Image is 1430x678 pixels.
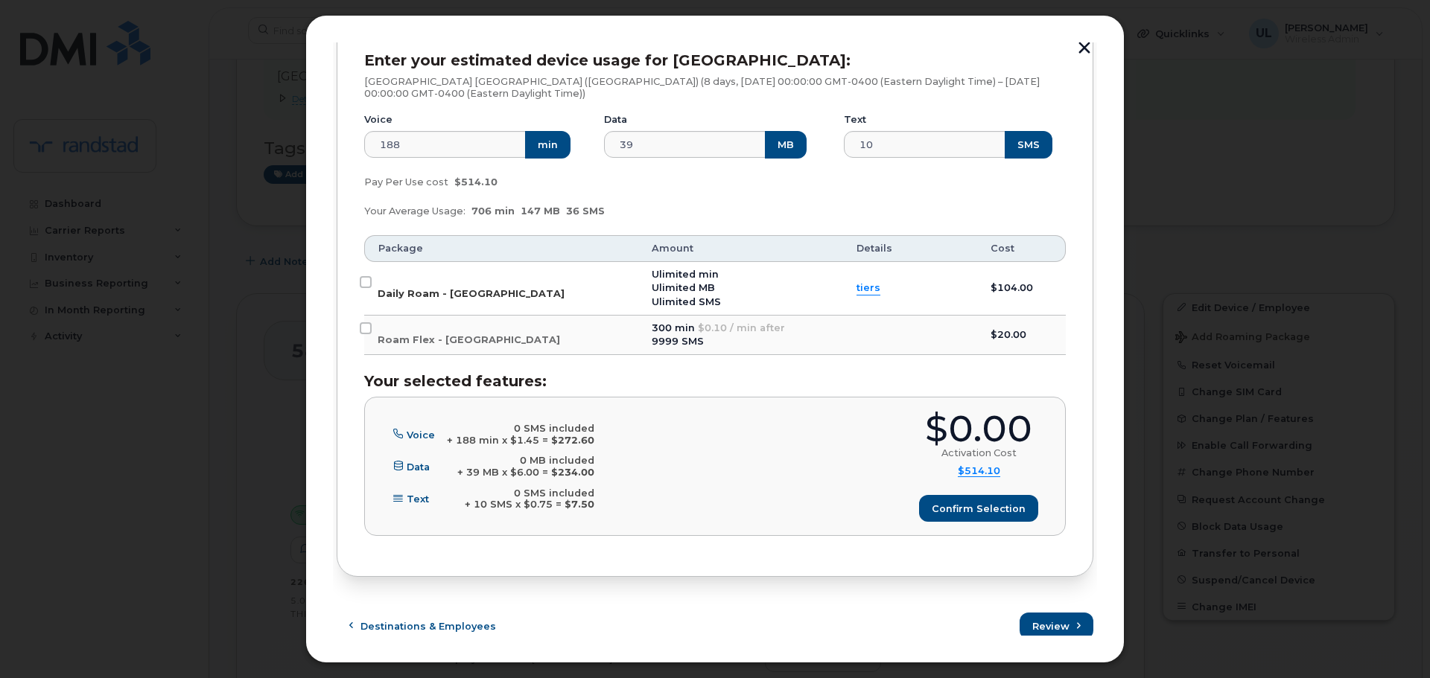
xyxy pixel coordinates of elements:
[378,288,565,299] span: Daily Roam - [GEOGRAPHIC_DATA]
[524,499,562,510] span: $0.75 =
[652,336,704,347] span: 9999 SMS
[360,619,496,633] span: Destinations & Employees
[919,495,1038,522] button: Confirm selection
[378,334,560,345] span: Roam Flex - [GEOGRAPHIC_DATA]
[652,282,715,293] span: Ulimited MB
[457,467,507,478] span: + 39 MB x
[958,465,1000,478] summary: $514.10
[844,114,866,126] label: Text
[360,322,372,334] input: Roam Flex - [GEOGRAPHIC_DATA]
[407,429,435,440] span: Voice
[698,322,785,333] span: $0.10 / min after
[652,296,721,307] span: Ulimited SMS
[857,281,880,295] summary: tiers
[364,373,1066,389] h3: Your selected features:
[364,205,465,217] span: Your Average Usage:
[638,235,843,262] th: Amount
[1032,619,1070,633] span: Review
[407,461,430,472] span: Data
[407,493,429,505] span: Text
[1020,613,1093,639] button: Review
[360,276,372,288] input: Daily Roam - [GEOGRAPHIC_DATA]
[1005,131,1052,158] button: SMS
[364,114,393,126] label: Voice
[977,235,1066,262] th: Cost
[843,235,977,262] th: Details
[941,447,1017,459] div: Activation Cost
[454,176,498,188] span: $514.10
[566,205,605,217] span: 36 SMS
[447,435,507,446] span: + 188 min x
[457,455,594,467] div: 0 MB included
[652,269,719,280] span: Ulimited min
[977,316,1066,356] td: $20.00
[364,235,638,262] th: Package
[525,131,571,158] button: min
[364,176,448,188] span: Pay Per Use cost
[977,262,1066,316] td: $104.00
[465,487,594,499] div: 0 SMS included
[652,322,695,333] span: 300 min
[551,435,594,446] b: $272.60
[932,502,1026,516] span: Confirm selection
[364,52,1066,68] h3: Enter your estimated device usage for [GEOGRAPHIC_DATA]:
[465,499,521,510] span: + 10 SMS x
[551,467,594,478] b: $234.00
[510,435,548,446] span: $1.45 =
[925,411,1032,447] div: $0.00
[337,613,509,639] button: Destinations & Employees
[565,499,594,510] b: $7.50
[510,467,548,478] span: $6.00 =
[765,131,807,158] button: MB
[471,205,515,217] span: 706 min
[447,423,594,435] div: 0 SMS included
[364,76,1066,99] p: [GEOGRAPHIC_DATA] [GEOGRAPHIC_DATA] ([GEOGRAPHIC_DATA]) (8 days, [DATE] 00:00:00 GMT-0400 (Easter...
[604,114,627,126] label: Data
[521,205,560,217] span: 147 MB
